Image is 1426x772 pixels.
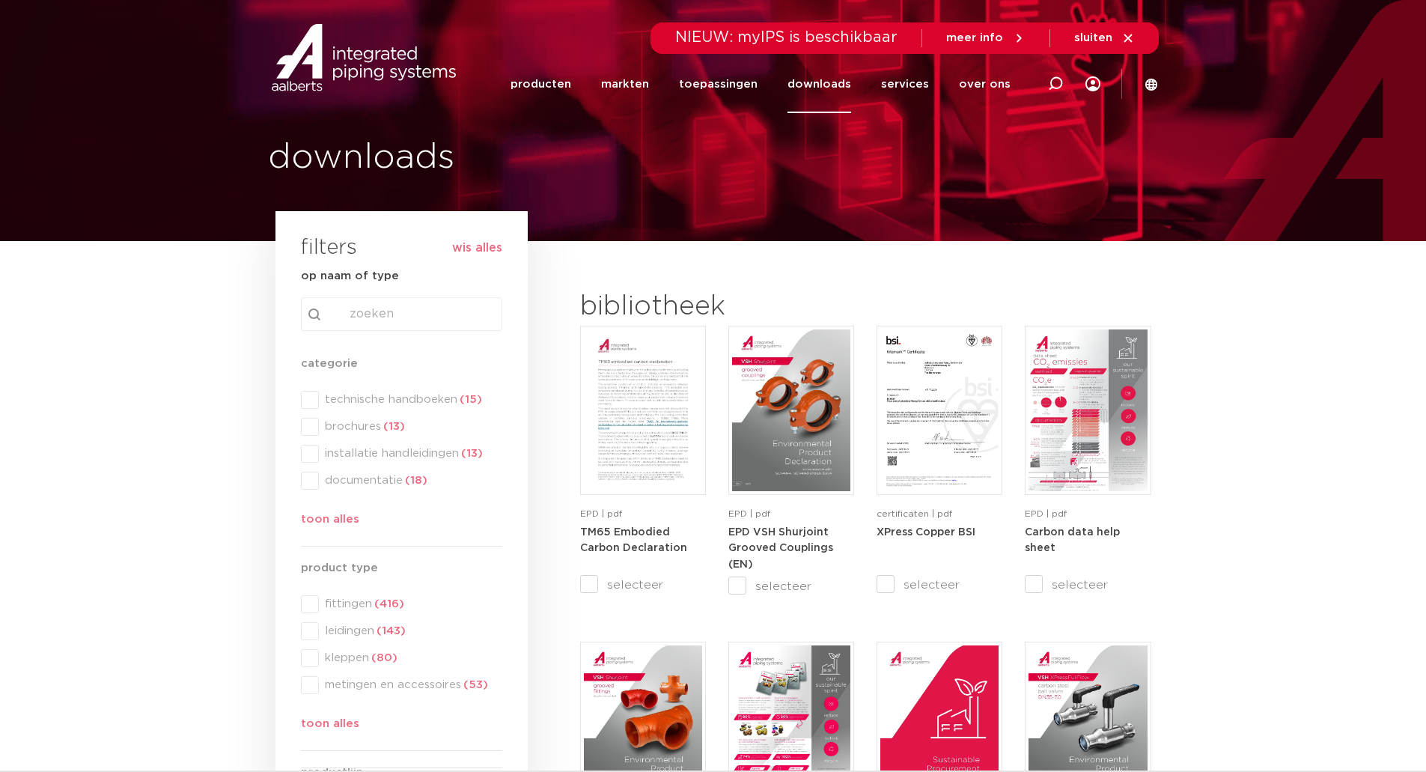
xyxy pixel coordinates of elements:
[881,55,929,113] a: services
[728,526,833,570] a: EPD VSH Shurjoint Grooved Couplings (EN)
[946,32,1003,43] span: meer info
[580,509,622,518] span: EPD | pdf
[580,526,687,554] a: TM65 Embodied Carbon Declaration
[787,55,851,113] a: downloads
[580,527,687,554] strong: TM65 Embodied Carbon Declaration
[268,134,706,182] h1: downloads
[877,526,975,538] a: XPress Copper BSI
[511,55,1011,113] nav: Menu
[1074,31,1135,45] a: sluiten
[580,576,706,594] label: selecteer
[1025,576,1151,594] label: selecteer
[580,289,847,325] h2: bibliotheek
[946,31,1026,45] a: meer info
[1025,526,1120,554] a: Carbon data help sheet
[877,576,1002,594] label: selecteer
[584,329,702,491] img: TM65-Embodied-Carbon-Declaration-pdf.jpg
[732,329,850,491] img: VSH-Shurjoint-Grooved-Couplings_A4EPD_5011512_EN-pdf.jpg
[679,55,758,113] a: toepassingen
[1029,329,1147,491] img: NL-Carbon-data-help-sheet-pdf.jpg
[959,55,1011,113] a: over ons
[511,55,571,113] a: producten
[728,577,854,595] label: selecteer
[728,509,770,518] span: EPD | pdf
[877,509,952,518] span: certificaten | pdf
[1025,509,1067,518] span: EPD | pdf
[877,527,975,538] strong: XPress Copper BSI
[1025,527,1120,554] strong: Carbon data help sheet
[728,527,833,570] strong: EPD VSH Shurjoint Grooved Couplings (EN)
[601,55,649,113] a: markten
[301,231,357,267] h3: filters
[675,30,898,45] span: NIEUW: myIPS is beschikbaar
[301,270,399,282] strong: op naam of type
[1074,32,1112,43] span: sluiten
[880,329,999,491] img: XPress_Koper_BSI-pdf.jpg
